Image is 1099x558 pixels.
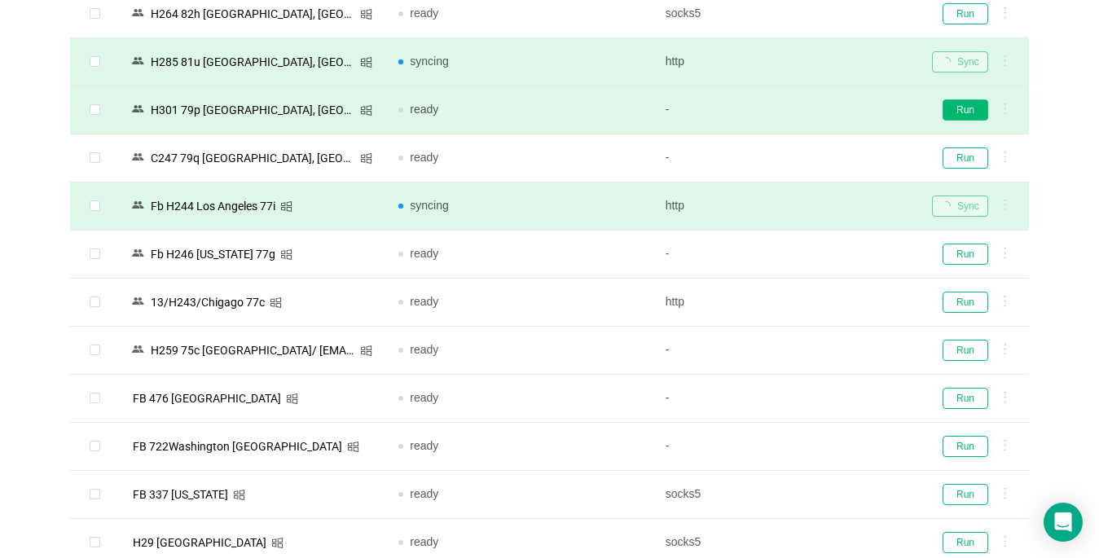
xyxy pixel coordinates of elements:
[146,3,360,24] div: Н264 82h [GEOGRAPHIC_DATA], [GEOGRAPHIC_DATA]/ [EMAIL_ADDRESS][DOMAIN_NAME]
[146,99,360,121] div: Н301 79p [GEOGRAPHIC_DATA], [GEOGRAPHIC_DATA] | [EMAIL_ADDRESS][DOMAIN_NAME]
[410,343,438,356] span: ready
[410,295,438,308] span: ready
[653,375,919,423] td: -
[271,537,284,549] i: icon: windows
[410,151,438,164] span: ready
[410,391,438,404] span: ready
[653,38,919,86] td: http
[128,436,347,457] div: FB 722Washington [GEOGRAPHIC_DATA]
[286,393,298,405] i: icon: windows
[360,8,372,20] i: icon: windows
[410,103,438,116] span: ready
[146,51,360,72] div: Н285 81u [GEOGRAPHIC_DATA], [GEOGRAPHIC_DATA]/ [EMAIL_ADDRESS][DOMAIN_NAME]
[360,56,372,68] i: icon: windows
[410,487,438,500] span: ready
[653,327,919,375] td: -
[943,99,988,121] button: Run
[943,436,988,457] button: Run
[943,292,988,313] button: Run
[943,340,988,361] button: Run
[653,423,919,471] td: -
[128,388,286,409] div: FB 476 [GEOGRAPHIC_DATA]
[410,439,438,452] span: ready
[653,471,919,519] td: socks5
[943,147,988,169] button: Run
[280,248,292,261] i: icon: windows
[410,199,448,212] span: syncing
[410,247,438,260] span: ready
[233,489,245,501] i: icon: windows
[146,244,280,265] div: Fb Н246 [US_STATE] 77g
[943,3,988,24] button: Run
[146,147,360,169] div: C247 79q [GEOGRAPHIC_DATA], [GEOGRAPHIC_DATA] | [EMAIL_ADDRESS][DOMAIN_NAME]
[128,484,233,505] div: FB 337 [US_STATE]
[943,388,988,409] button: Run
[146,340,360,361] div: Н259 75c [GEOGRAPHIC_DATA]/ [EMAIL_ADDRESS][DOMAIN_NAME]
[270,297,282,309] i: icon: windows
[128,532,271,553] div: H29 [GEOGRAPHIC_DATA]
[943,484,988,505] button: Run
[280,200,292,213] i: icon: windows
[360,104,372,116] i: icon: windows
[146,196,280,217] div: Fb Н244 Los Angeles 77i
[410,7,438,20] span: ready
[943,532,988,553] button: Run
[347,441,359,453] i: icon: windows
[943,244,988,265] button: Run
[653,86,919,134] td: -
[653,134,919,182] td: -
[410,535,438,548] span: ready
[653,182,919,231] td: http
[146,292,270,313] div: 13/Н243/Chigago 77c
[653,231,919,279] td: -
[360,345,372,357] i: icon: windows
[360,152,372,165] i: icon: windows
[1044,503,1083,542] div: Open Intercom Messenger
[410,55,448,68] span: syncing
[653,279,919,327] td: http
